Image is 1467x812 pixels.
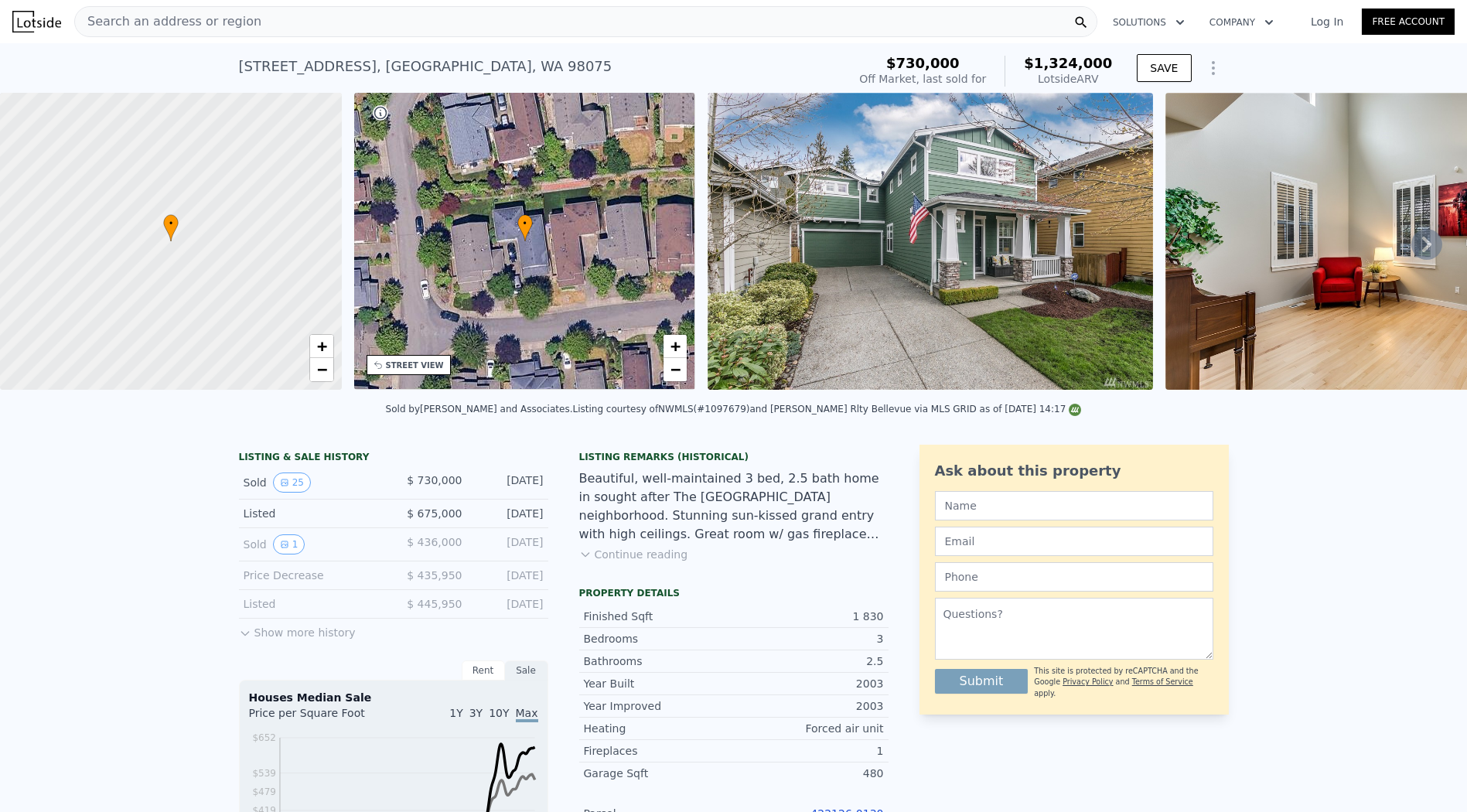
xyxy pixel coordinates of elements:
[244,473,381,493] div: Sold
[1292,14,1362,29] a: Log In
[252,786,276,797] tspan: $479
[584,653,734,669] div: Bathrooms
[1198,53,1229,84] button: Show Options
[579,547,688,562] button: Continue reading
[163,217,179,230] span: •
[505,660,548,681] div: Sale
[1024,55,1112,71] span: $1,324,000
[163,214,179,241] div: •
[462,660,505,681] div: Rent
[886,55,960,71] span: $730,000
[1362,9,1455,35] a: Free Account
[1034,666,1213,699] div: This site is protected by reCAPTCHA and the Google and apply.
[584,609,734,624] div: Finished Sqft
[249,705,394,730] div: Price per Square Foot
[407,507,462,520] span: $ 675,000
[1024,71,1112,87] div: Lotside ARV
[407,569,462,582] span: $ 435,950
[584,698,734,714] div: Year Improved
[407,598,462,610] span: $ 445,950
[316,336,326,356] span: +
[1069,404,1081,416] img: NWMLS Logo
[734,766,884,781] div: 480
[734,631,884,647] div: 3
[407,474,462,486] span: $ 730,000
[252,768,276,779] tspan: $539
[489,707,509,719] span: 10Y
[584,676,734,691] div: Year Built
[249,690,538,705] div: Houses Median Sale
[244,596,381,612] div: Listed
[252,732,276,743] tspan: $652
[584,631,734,647] div: Bedrooms
[310,358,333,381] a: Zoom out
[584,766,734,781] div: Garage Sqft
[935,562,1213,592] input: Phone
[734,609,884,624] div: 1 830
[935,669,1029,694] button: Submit
[517,214,533,241] div: •
[273,473,311,493] button: View historical data
[469,707,483,719] span: 3Y
[239,619,356,640] button: Show more history
[449,707,462,719] span: 1Y
[386,360,444,371] div: STREET VIEW
[935,460,1213,482] div: Ask about this property
[316,360,326,379] span: −
[475,534,544,554] div: [DATE]
[244,568,381,583] div: Price Decrease
[664,358,687,381] a: Zoom out
[670,336,681,356] span: +
[386,404,573,415] div: Sold by [PERSON_NAME] and Associates .
[517,217,533,230] span: •
[734,676,884,691] div: 2003
[12,11,61,32] img: Lotside
[708,93,1153,390] img: Sale: 117294356 Parcel: 97955811
[1137,54,1191,82] button: SAVE
[475,506,544,521] div: [DATE]
[310,335,333,358] a: Zoom in
[75,12,261,31] span: Search an address or region
[244,534,381,554] div: Sold
[475,568,544,583] div: [DATE]
[579,587,889,599] div: Property details
[670,360,681,379] span: −
[1063,677,1113,686] a: Privacy Policy
[1197,9,1286,36] button: Company
[239,451,548,466] div: LISTING & SALE HISTORY
[734,653,884,669] div: 2.5
[516,707,538,722] span: Max
[584,721,734,736] div: Heating
[572,404,1081,415] div: Listing courtesy of NWMLS (#1097679) and [PERSON_NAME] Rlty Bellevue via MLS GRID as of [DATE] 14:17
[579,451,889,463] div: Listing Remarks (Historical)
[734,698,884,714] div: 2003
[935,527,1213,556] input: Email
[273,534,305,554] button: View historical data
[244,506,381,521] div: Listed
[579,469,889,544] div: Beautiful, well-maintained 3 bed, 2.5 bath home in sought after The [GEOGRAPHIC_DATA] neighborhoo...
[734,743,884,759] div: 1
[407,536,462,548] span: $ 436,000
[1132,677,1193,686] a: Terms of Service
[734,721,884,736] div: Forced air unit
[1100,9,1197,36] button: Solutions
[859,71,986,87] div: Off Market, last sold for
[239,56,612,77] div: [STREET_ADDRESS] , [GEOGRAPHIC_DATA] , WA 98075
[664,335,687,358] a: Zoom in
[475,473,544,493] div: [DATE]
[584,743,734,759] div: Fireplaces
[475,596,544,612] div: [DATE]
[935,491,1213,520] input: Name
